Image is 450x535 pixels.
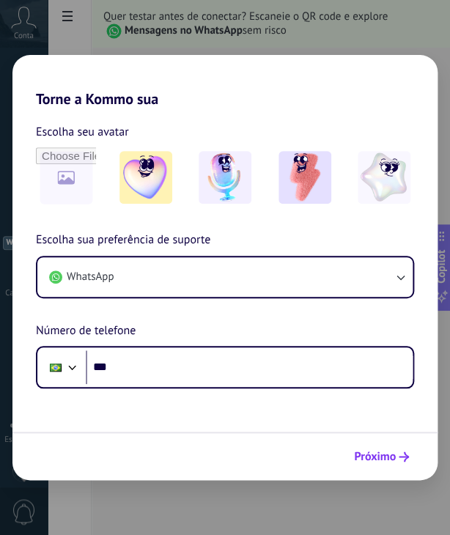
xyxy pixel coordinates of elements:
span: Número de telefone [36,322,136,341]
img: -1.jpeg [119,151,172,204]
span: Próximo [354,451,396,462]
h2: Torne a Kommo sua [12,55,438,108]
span: Escolha seu avatar [36,122,129,141]
div: Brazil: + 55 [42,352,70,383]
img: -4.jpeg [358,151,410,204]
span: Escolha sua preferência de suporte [36,231,210,250]
img: -2.jpeg [199,151,251,204]
button: WhatsApp [37,257,413,297]
span: WhatsApp [67,270,114,284]
button: Próximo [347,444,416,469]
img: -3.jpeg [279,151,331,204]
